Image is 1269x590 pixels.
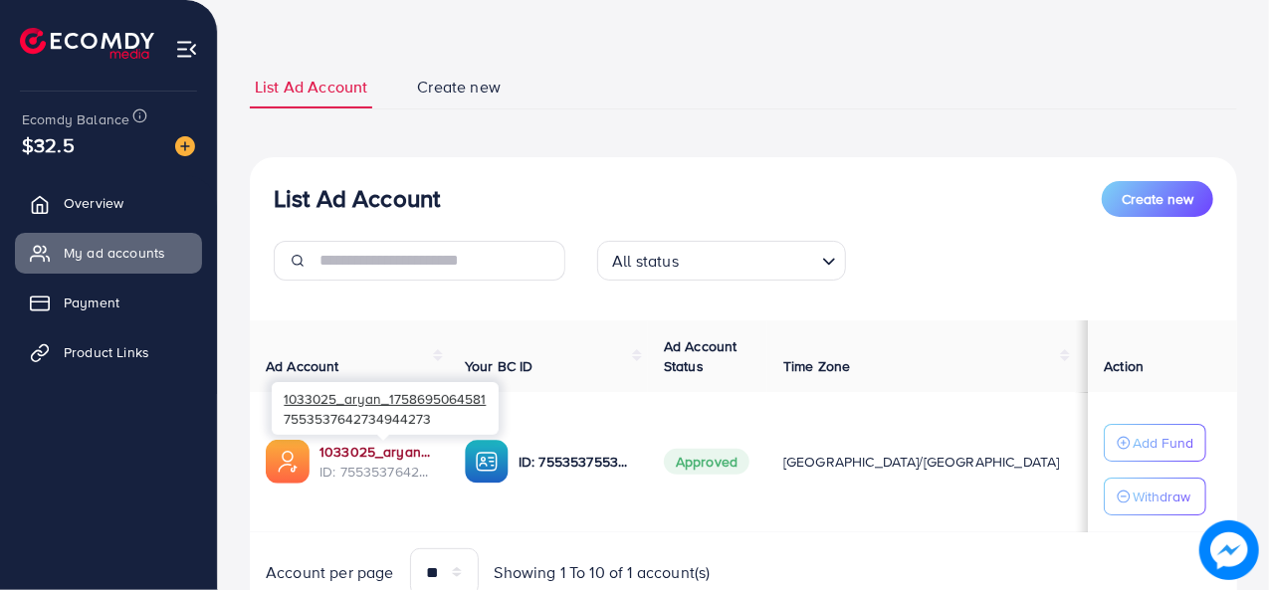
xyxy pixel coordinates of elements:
span: Product Links [64,342,149,362]
span: Ecomdy Balance [22,109,129,129]
span: Showing 1 To 10 of 1 account(s) [495,561,711,584]
a: 1033025_aryan_1758695064581 [319,442,433,462]
span: Your BC ID [465,356,533,376]
span: Time Zone [783,356,850,376]
span: Account per page [266,561,394,584]
img: menu [175,38,198,61]
span: ID: 7553537642734944273 [319,462,433,482]
span: $32.5 [22,130,75,159]
img: ic-ba-acc.ded83a64.svg [465,440,509,484]
span: List Ad Account [255,76,367,98]
a: My ad accounts [15,233,202,273]
span: Overview [64,193,123,213]
span: Create new [1122,189,1193,209]
img: image [175,136,195,156]
span: Ad Account Status [664,336,738,376]
input: Search for option [685,243,814,276]
p: Withdraw [1133,485,1190,508]
div: 7553537642734944273 [272,382,499,435]
button: Withdraw [1104,478,1206,515]
span: Payment [64,293,119,312]
span: Approved [664,449,749,475]
span: Ad Account [266,356,339,376]
img: ic-ads-acc.e4c84228.svg [266,440,310,484]
a: Payment [15,283,202,322]
span: Create new [417,76,501,98]
button: Add Fund [1104,424,1206,462]
button: Create new [1102,181,1213,217]
h3: List Ad Account [274,184,440,213]
p: ID: 7553537553685577729 [519,450,632,474]
span: [GEOGRAPHIC_DATA]/[GEOGRAPHIC_DATA] [783,452,1060,472]
img: logo [20,28,154,59]
span: My ad accounts [64,243,165,263]
span: All status [608,247,683,276]
div: Search for option [597,241,846,281]
a: Product Links [15,332,202,372]
img: image [1204,525,1255,576]
span: Action [1104,356,1144,376]
span: 1033025_aryan_1758695064581 [284,389,486,408]
a: Overview [15,183,202,223]
p: Add Fund [1133,431,1193,455]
